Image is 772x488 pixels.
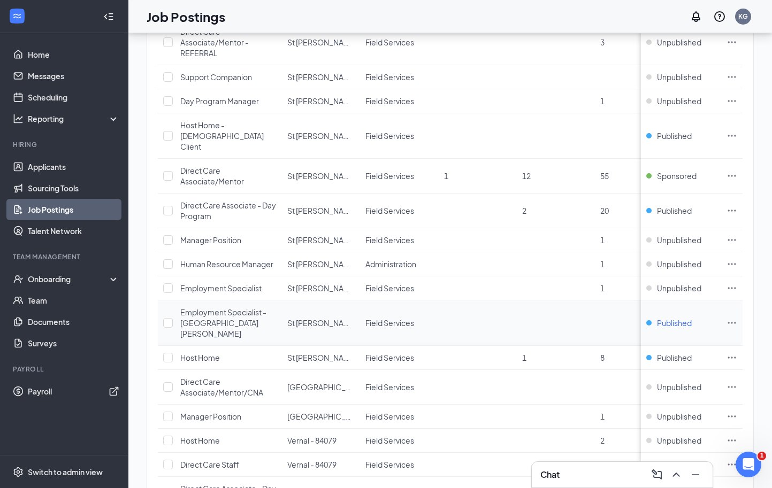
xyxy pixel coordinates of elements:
svg: Analysis [13,113,24,124]
td: Vernal - 84079 [282,429,360,453]
span: St [PERSON_NAME] [287,131,357,141]
a: Surveys [28,332,119,354]
td: Field Services [360,89,438,113]
span: Manager Position [180,412,241,421]
span: Published [657,130,692,141]
div: KG [738,12,748,21]
svg: Ellipses [727,382,737,392]
span: Direct Care Associate/Mentor/CNA [180,377,263,397]
svg: Ellipses [727,411,737,422]
span: Host Home [180,436,220,445]
span: St [PERSON_NAME] [287,353,357,362]
div: Team Management [13,252,117,261]
span: 1 [600,283,605,293]
td: Field Services [360,370,438,405]
svg: UserCheck [13,274,24,284]
span: Human Resource Manager [180,259,273,269]
span: 1 [758,452,766,460]
td: St George [282,252,360,276]
td: Field Services [360,453,438,477]
td: Field Services [360,159,438,193]
svg: Ellipses [727,171,737,181]
span: St [PERSON_NAME] [287,318,357,328]
a: Talent Network [28,220,119,242]
span: St [PERSON_NAME] [287,259,357,269]
span: St [PERSON_NAME] [287,235,357,245]
td: St George [282,159,360,193]
button: Minimize [687,466,704,483]
span: St [PERSON_NAME] [287,171,357,181]
svg: Ellipses [727,259,737,269]
span: Published [657,205,692,216]
span: 12 [522,171,531,181]
div: Payroll [13,365,117,374]
span: Field Services [365,460,414,469]
span: Unpublished [657,435,701,446]
span: 3 [600,37,605,47]
span: Employment Specialist - [GEOGRAPHIC_DATA][PERSON_NAME] [180,307,266,338]
span: Employment Specialist [180,283,262,293]
span: Field Services [365,412,414,421]
a: Home [28,44,119,65]
button: ComposeMessage [648,466,666,483]
iframe: Intercom live chat [736,452,761,477]
td: Field Services [360,429,438,453]
td: Field Services [360,346,438,370]
span: Unpublished [657,37,701,48]
span: Sponsored [657,171,697,181]
span: 2 [522,206,526,215]
span: Manager Position [180,235,241,245]
span: Field Services [365,318,414,328]
td: Field Services [360,20,438,65]
span: Field Services [365,283,414,293]
svg: Ellipses [727,130,737,141]
span: Unpublished [657,459,701,470]
svg: Notifications [690,10,702,23]
td: St George [282,300,360,346]
td: Field Services [360,193,438,228]
td: Field Services [360,228,438,252]
a: Sourcing Tools [28,177,119,199]
span: 1 [600,96,605,106]
span: Field Services [365,37,414,47]
span: St [PERSON_NAME] [287,72,357,82]
svg: WorkstreamLogo [12,11,22,21]
svg: Ellipses [727,435,737,446]
span: Day Program Manager [180,96,259,106]
a: Documents [28,311,119,332]
span: Field Services [365,72,414,82]
span: 20 [600,206,609,215]
span: 1 [600,412,605,421]
div: Onboarding [28,274,110,284]
td: St George [282,346,360,370]
span: 1 [600,235,605,245]
a: Messages [28,65,119,87]
td: Taylorsville - 84118 [282,370,360,405]
a: Applicants [28,156,119,177]
span: Published [657,317,692,328]
span: [GEOGRAPHIC_DATA] - 84118 [287,412,393,421]
span: Field Services [365,96,414,106]
svg: QuestionInfo [713,10,726,23]
span: Vernal - 84079 [287,460,337,469]
svg: Ellipses [727,37,737,48]
span: Direct Care Staff [180,460,239,469]
span: Field Services [365,353,414,362]
a: Job Postings [28,199,119,220]
td: Vernal - 84079 [282,453,360,477]
span: Unpublished [657,382,701,392]
span: Direct Care Associate - Day Program [180,200,276,221]
td: Field Services [360,276,438,300]
span: St [PERSON_NAME] [287,96,357,106]
button: ChevronUp [668,466,685,483]
svg: Ellipses [727,283,737,293]
span: Direct Care Associate/Mentor [180,166,244,186]
span: 55 [600,171,609,181]
span: Unpublished [657,72,701,82]
td: St George [282,113,360,159]
h1: Job Postings [147,7,225,26]
span: 6 [600,460,605,469]
td: Field Services [360,300,438,346]
a: PayrollExternalLink [28,381,119,402]
td: Field Services [360,65,438,89]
